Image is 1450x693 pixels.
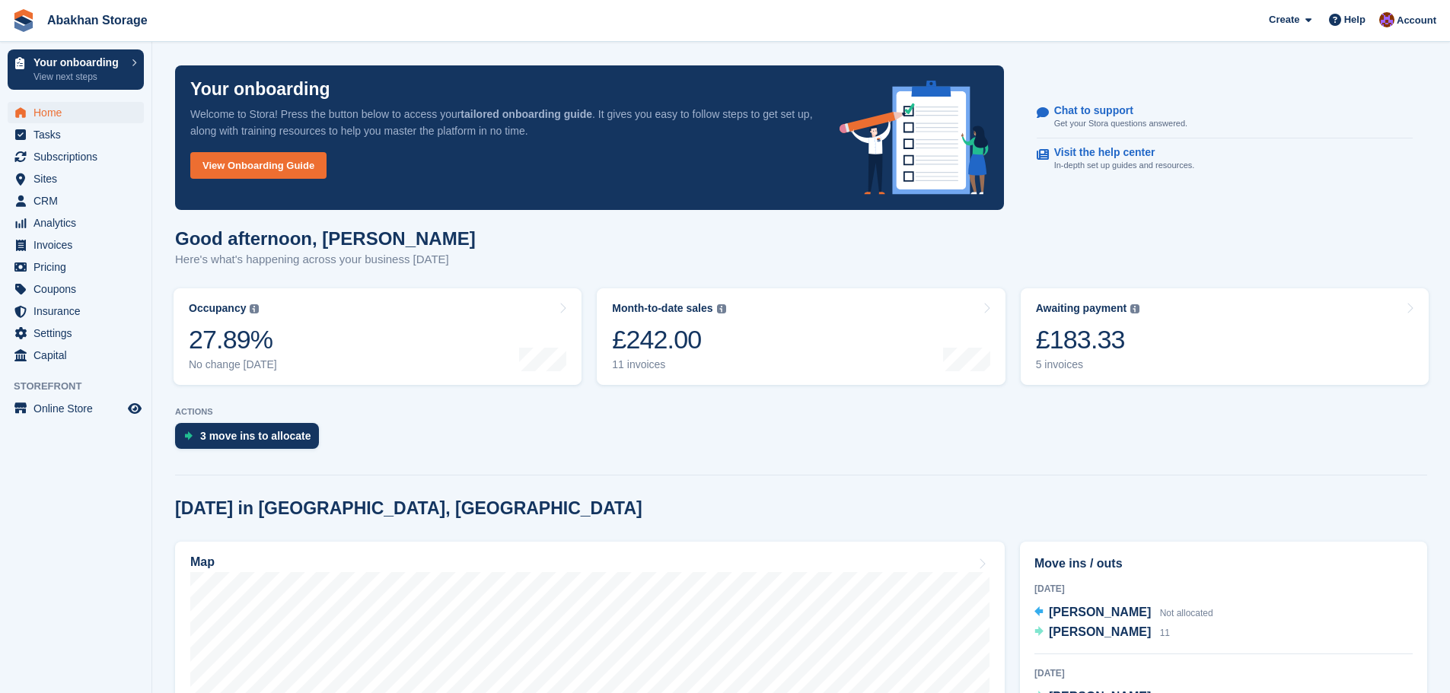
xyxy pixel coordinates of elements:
[175,407,1427,417] p: ACTIONS
[250,304,259,313] img: icon-info-grey-7440780725fd019a000dd9b08b2336e03edf1995a4989e88bcd33f0948082b44.svg
[12,9,35,32] img: stora-icon-8386f47178a22dfd0bd8f6a31ec36ba5ce8667c1dd55bd0f319d3a0aa187defe.svg
[1054,146,1183,159] p: Visit the help center
[8,234,144,256] a: menu
[175,423,327,456] a: 3 move ins to allocate
[33,256,125,278] span: Pricing
[8,256,144,278] a: menu
[33,234,125,256] span: Invoices
[8,398,144,419] a: menu
[190,81,330,98] p: Your onboarding
[33,323,125,344] span: Settings
[840,81,989,195] img: onboarding-info-6c161a55d2c0e0a8cae90662b2fe09162a5109e8cc188191df67fb4f79e88e88.svg
[1036,302,1127,315] div: Awaiting payment
[1049,606,1151,618] span: [PERSON_NAME]
[33,146,125,167] span: Subscriptions
[184,431,193,440] img: move_ins_to_allocate_icon-fdf77a2bb77ea45bf5b3d319d69a93e2d87916cf1d5bf7949dd705db3b84f3ca.svg
[33,168,125,189] span: Sites
[8,146,144,167] a: menu
[8,124,144,145] a: menu
[189,358,277,371] div: No change [DATE]
[1034,603,1213,623] a: [PERSON_NAME] Not allocated
[8,168,144,189] a: menu
[33,300,125,322] span: Insurance
[14,379,151,394] span: Storefront
[1034,582,1413,596] div: [DATE]
[1054,104,1175,117] p: Chat to support
[8,212,144,234] a: menu
[33,398,125,419] span: Online Store
[1034,555,1413,573] h2: Move ins / outs
[190,106,815,139] p: Welcome to Stora! Press the button below to access your . It gives you easy to follow steps to ge...
[41,8,154,33] a: Abakhan Storage
[1054,159,1195,172] p: In-depth set up guides and resources.
[1034,623,1170,643] a: [PERSON_NAME] 11
[8,323,144,344] a: menu
[175,251,476,269] p: Here's what's happening across your business [DATE]
[612,358,725,371] div: 11 invoices
[1034,666,1413,680] div: [DATE]
[1160,628,1170,638] span: 11
[1160,608,1213,618] span: Not allocated
[1397,13,1436,28] span: Account
[33,345,125,366] span: Capital
[1054,117,1187,130] p: Get your Stora questions answered.
[612,302,712,315] div: Month-to-date sales
[33,190,125,211] span: CRM
[1269,12,1299,27] span: Create
[1049,625,1151,638] span: [PERSON_NAME]
[33,102,125,123] span: Home
[189,302,246,315] div: Occupancy
[33,278,125,300] span: Coupons
[174,288,582,385] a: Occupancy 27.89% No change [DATE]
[189,324,277,355] div: 27.89%
[8,49,144,90] a: Your onboarding View next steps
[717,304,726,313] img: icon-info-grey-7440780725fd019a000dd9b08b2336e03edf1995a4989e88bcd33f0948082b44.svg
[1130,304,1139,313] img: icon-info-grey-7440780725fd019a000dd9b08b2336e03edf1995a4989e88bcd33f0948082b44.svg
[8,190,144,211] a: menu
[8,345,144,366] a: menu
[200,430,311,442] div: 3 move ins to allocate
[126,399,144,418] a: Preview store
[33,70,124,84] p: View next steps
[8,102,144,123] a: menu
[190,152,327,179] a: View Onboarding Guide
[1379,12,1394,27] img: William Abakhan
[175,498,642,519] h2: [DATE] in [GEOGRAPHIC_DATA], [GEOGRAPHIC_DATA]
[612,324,725,355] div: £242.00
[1021,288,1429,385] a: Awaiting payment £183.33 5 invoices
[1037,97,1413,138] a: Chat to support Get your Stora questions answered.
[33,212,125,234] span: Analytics
[8,300,144,322] a: menu
[597,288,1005,385] a: Month-to-date sales £242.00 11 invoices
[190,555,215,569] h2: Map
[460,108,592,120] strong: tailored onboarding guide
[33,57,124,68] p: Your onboarding
[175,228,476,249] h1: Good afternoon, [PERSON_NAME]
[1344,12,1366,27] span: Help
[1036,324,1140,355] div: £183.33
[1037,138,1413,180] a: Visit the help center In-depth set up guides and resources.
[33,124,125,145] span: Tasks
[1036,358,1140,371] div: 5 invoices
[8,278,144,300] a: menu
